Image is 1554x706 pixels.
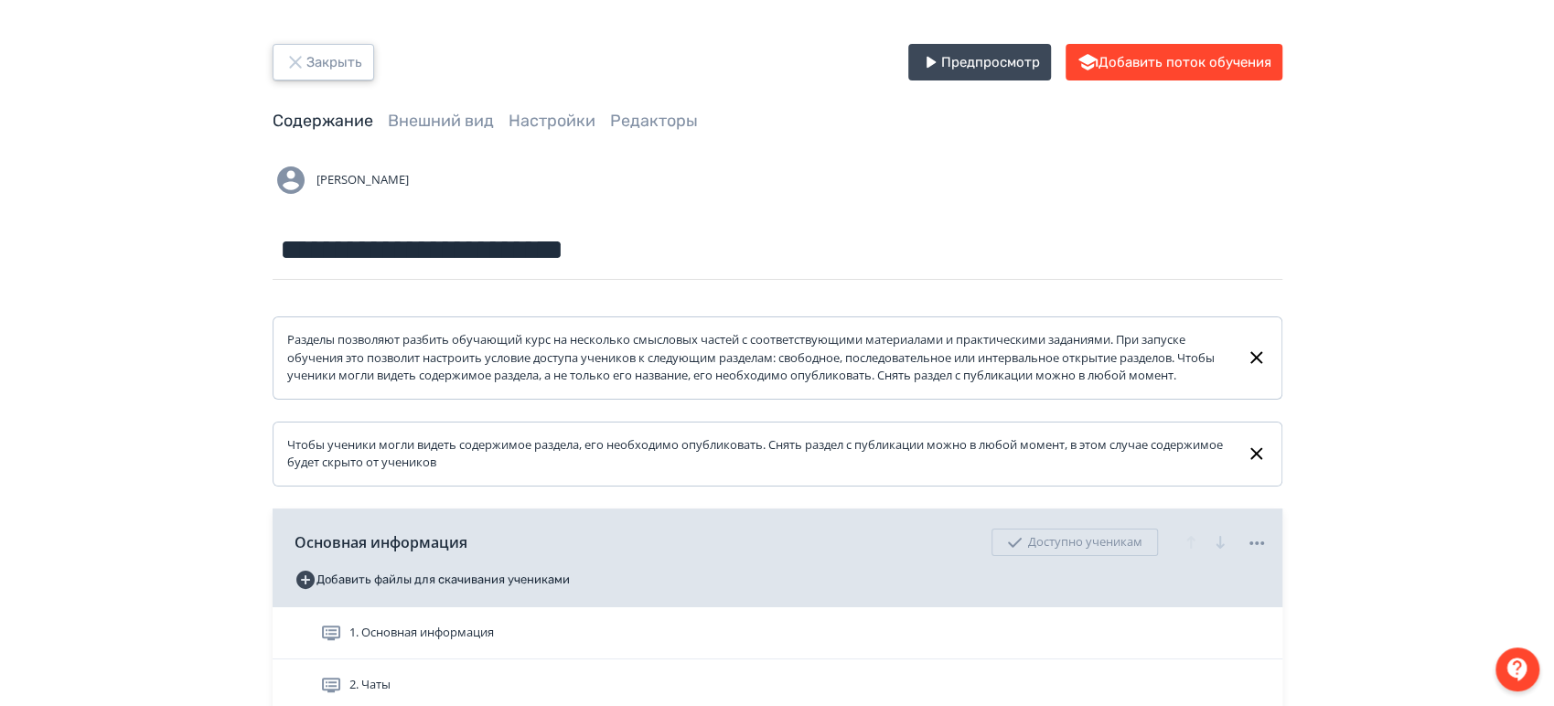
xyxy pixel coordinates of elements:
[295,531,467,553] span: Основная информация
[349,624,494,642] span: 1. Основная информация
[316,171,409,189] span: [PERSON_NAME]
[287,331,1232,385] div: Разделы позволяют разбить обучающий курс на несколько смысловых частей с соответствующими материа...
[273,44,374,80] button: Закрыть
[1066,44,1282,80] button: Добавить поток обучения
[295,565,570,594] button: Добавить файлы для скачивания учениками
[388,111,494,131] a: Внешний вид
[287,436,1232,472] div: Чтобы ученики могли видеть содержимое раздела, его необходимо опубликовать. Снять раздел с публик...
[991,529,1158,556] div: Доступно ученикам
[610,111,698,131] a: Редакторы
[908,44,1051,80] button: Предпросмотр
[273,607,1282,659] div: 1. Основная информация
[349,676,391,694] span: 2. Чаты
[509,111,595,131] a: Настройки
[273,111,373,131] a: Содержание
